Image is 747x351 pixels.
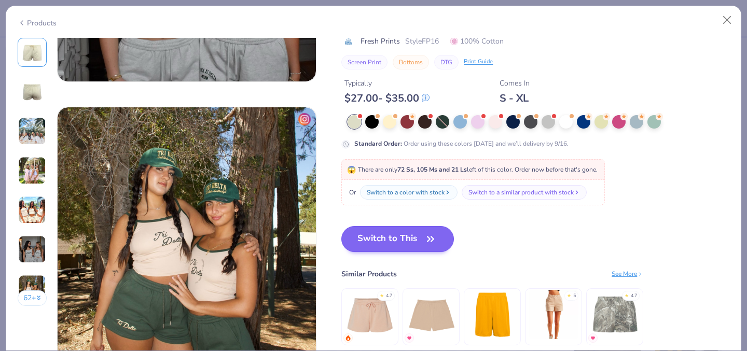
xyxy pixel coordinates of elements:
div: S - XL [500,92,530,105]
button: DTG [434,55,459,69]
span: There are only left of this color. Order now before that's gone. [347,165,598,174]
div: 5 [573,292,576,300]
strong: Standard Order : [354,139,402,148]
img: User generated content [18,157,46,185]
span: Style FP16 [405,36,439,47]
img: Back [20,79,45,104]
img: User generated content [18,196,46,224]
div: Print Guide [464,58,493,66]
button: 62+ [18,290,47,306]
div: 4.7 [631,292,637,300]
img: Fresh Prints Miami Camo Heavyweight Shorts [590,290,640,339]
img: Independent Trading Co. Women’s Lightweight California Wave Wash Sweatshorts [345,290,395,339]
img: Augusta Sportswear Adult Octane Short [468,290,517,339]
button: Switch to This [341,226,454,252]
img: brand logo [341,37,355,46]
img: Bella + Canvas Ladies' Cutoff Sweat Short [407,290,456,339]
span: 😱 [347,165,356,175]
span: Fresh Prints [361,36,400,47]
div: ★ [567,292,571,297]
div: ★ [625,292,629,297]
img: Front [20,40,45,65]
div: Switch to a similar product with stock [468,188,574,197]
img: MostFav.gif [406,335,412,341]
div: ★ [380,292,384,297]
div: Products [18,18,57,29]
div: Comes In [500,78,530,89]
div: Similar Products [341,269,397,279]
button: Screen Print [341,55,388,69]
img: insta-icon.png [298,113,311,125]
div: Typically [344,78,430,89]
button: Switch to a similar product with stock [462,185,587,200]
div: Switch to a color with stock [367,188,445,197]
div: Order using these colors [DATE] and we’ll delivery by 9/16. [354,139,569,148]
button: Bottoms [393,55,429,69]
img: User generated content [18,117,46,145]
img: trending.gif [345,335,351,341]
button: Switch to a color with stock [360,185,458,200]
div: 4.7 [386,292,392,300]
img: User generated content [18,235,46,263]
div: $ 27.00 - $ 35.00 [344,92,430,105]
div: See More [612,269,643,278]
button: Close [717,10,737,30]
strong: 72 Ss, 105 Ms and 21 Ls [397,165,467,174]
span: Or [347,188,356,197]
img: TriDri Ladies' Maria Jogger Short [529,290,578,339]
img: User generated content [18,275,46,303]
span: 100% Cotton [450,36,504,47]
img: MostFav.gif [590,335,596,341]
